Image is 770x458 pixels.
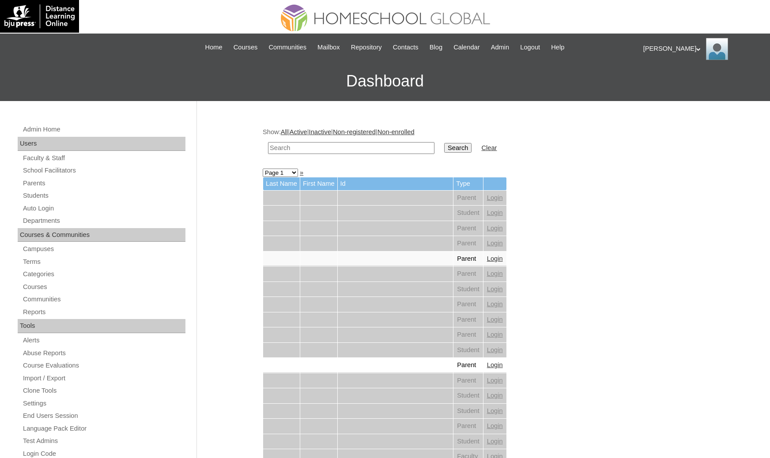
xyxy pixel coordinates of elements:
[309,128,332,135] a: Inactive
[453,221,483,236] td: Parent
[425,42,447,53] a: Blog
[234,42,258,53] span: Courses
[22,348,185,359] a: Abuse Reports
[4,4,75,28] img: logo-white.png
[487,316,503,323] a: Login
[453,419,483,434] td: Parent
[487,42,514,53] a: Admin
[487,194,503,201] a: Login
[453,388,483,403] td: Student
[487,346,503,353] a: Login
[453,206,483,221] td: Student
[290,128,307,135] a: Active
[22,335,185,346] a: Alerts
[22,410,185,421] a: End Users Session
[487,225,503,232] a: Login
[333,128,376,135] a: Non-registered
[389,42,423,53] a: Contacts
[201,42,227,53] a: Home
[347,42,386,53] a: Repository
[487,240,503,247] a: Login
[22,215,185,226] a: Departments
[453,236,483,251] td: Parent
[300,177,337,190] td: First Name
[300,169,303,176] a: »
[263,128,700,159] div: Show: | | | |
[520,42,540,53] span: Logout
[22,423,185,434] a: Language Pack Editor
[22,269,185,280] a: Categories
[313,42,344,53] a: Mailbox
[22,256,185,267] a: Terms
[18,228,185,242] div: Courses & Communities
[22,178,185,189] a: Parents
[487,438,503,445] a: Login
[4,61,766,101] h3: Dashboard
[487,209,503,216] a: Login
[22,398,185,409] a: Settings
[453,358,483,373] td: Parent
[22,360,185,371] a: Course Evaluations
[22,385,185,396] a: Clone Tools
[317,42,340,53] span: Mailbox
[487,377,503,384] a: Login
[268,42,306,53] span: Communities
[22,307,185,318] a: Reports
[205,42,223,53] span: Home
[229,42,262,53] a: Courses
[481,144,497,151] a: Clear
[453,252,483,267] td: Parent
[453,327,483,342] td: Parent
[22,153,185,164] a: Faculty & Staff
[453,373,483,388] td: Parent
[487,361,503,368] a: Login
[547,42,569,53] a: Help
[22,435,185,447] a: Test Admins
[338,177,453,190] td: Id
[453,191,483,206] td: Parent
[449,42,484,53] a: Calendar
[444,143,472,153] input: Search
[351,42,382,53] span: Repository
[453,267,483,282] td: Parent
[453,177,483,190] td: Type
[22,124,185,135] a: Admin Home
[487,407,503,414] a: Login
[263,177,300,190] td: Last Name
[487,300,503,308] a: Login
[22,244,185,255] a: Campuses
[453,404,483,419] td: Student
[22,203,185,214] a: Auto Login
[18,319,185,333] div: Tools
[453,343,483,358] td: Student
[453,282,483,297] td: Student
[453,434,483,449] td: Student
[22,282,185,293] a: Courses
[487,255,503,262] a: Login
[491,42,510,53] span: Admin
[430,42,442,53] span: Blog
[487,422,503,429] a: Login
[487,270,503,277] a: Login
[281,128,288,135] a: All
[22,190,185,201] a: Students
[487,392,503,399] a: Login
[377,128,415,135] a: Non-enrolled
[643,38,761,60] div: [PERSON_NAME]
[22,165,185,176] a: School Facilitators
[268,142,434,154] input: Search
[18,137,185,151] div: Users
[22,294,185,305] a: Communities
[487,285,503,293] a: Login
[453,297,483,312] td: Parent
[393,42,419,53] span: Contacts
[516,42,544,53] a: Logout
[22,373,185,384] a: Import / Export
[706,38,728,60] img: Ariane Ebuen
[487,331,503,338] a: Login
[453,42,479,53] span: Calendar
[453,312,483,327] td: Parent
[551,42,564,53] span: Help
[264,42,311,53] a: Communities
